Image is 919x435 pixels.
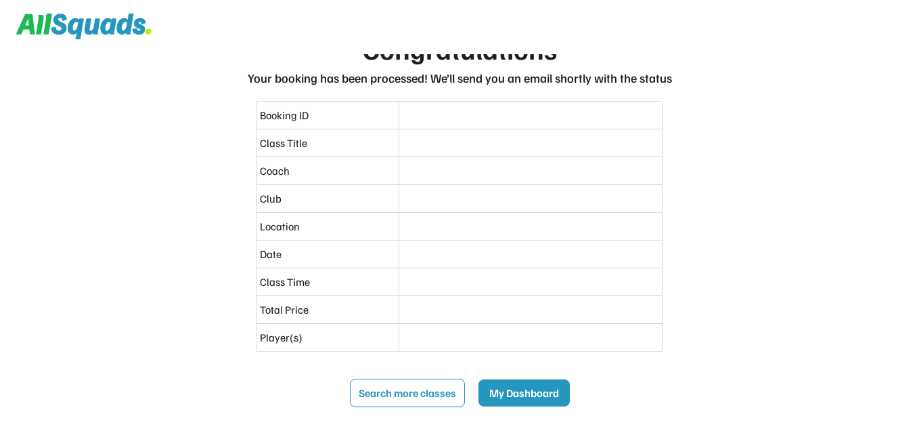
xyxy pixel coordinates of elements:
[260,218,396,234] div: Location
[350,379,465,407] button: Search more classes
[260,163,396,179] div: Coach
[478,379,570,407] button: My Dashboard
[248,69,672,87] div: Your booking has been processed! We’ll send you an email shortly with the status
[260,274,396,290] div: Class Time
[260,302,396,318] div: Total Price
[260,190,396,207] div: Club
[260,107,396,123] div: Booking ID
[16,14,152,39] img: Squad%20Logo.svg
[260,246,396,262] div: Date
[260,135,396,151] div: Class Title
[260,329,396,346] div: Player(s)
